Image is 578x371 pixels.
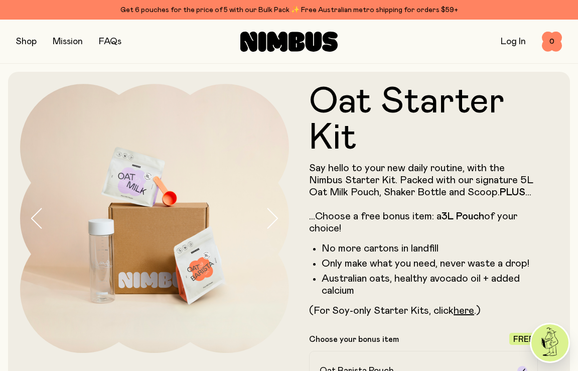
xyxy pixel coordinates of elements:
[442,211,454,221] strong: 3L
[99,37,121,46] a: FAQs
[531,324,568,361] img: agent
[16,4,562,16] div: Get 6 pouches for the price of 5 with our Bulk Pack ✨ Free Australian metro shipping for orders $59+
[309,334,399,344] p: Choose your bonus item
[53,37,83,46] a: Mission
[322,258,538,270] li: Only make what you need, never waste a drop!
[500,187,525,197] strong: PLUS
[456,211,484,221] strong: Pouch
[309,305,538,317] p: (For Soy-only Starter Kits, click .)
[322,242,538,255] li: No more cartons in landfill
[454,306,474,316] a: here
[501,37,526,46] a: Log In
[309,84,538,156] h1: Oat Starter Kit
[542,32,562,52] button: 0
[322,273,538,297] li: Australian oats, healthy avocado oil + added calcium
[513,335,534,343] span: Free
[309,162,538,234] p: Say hello to your new daily routine, with the Nimbus Starter Kit. Packed with our signature 5L Oa...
